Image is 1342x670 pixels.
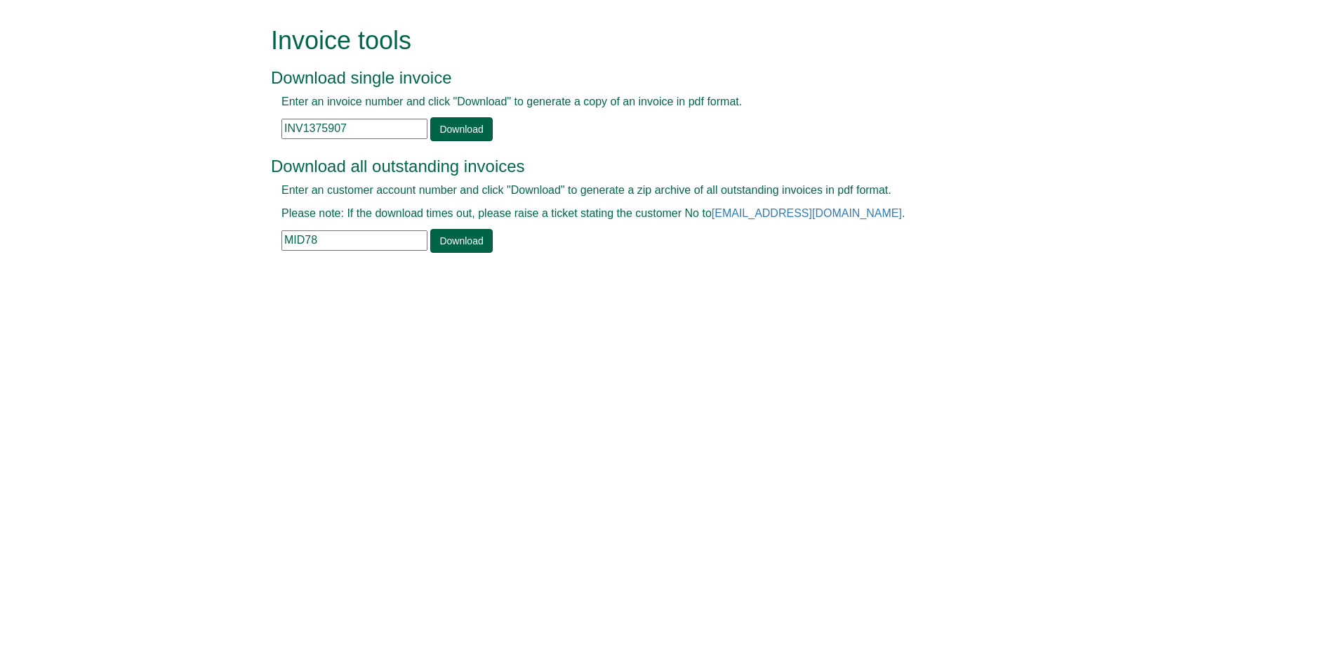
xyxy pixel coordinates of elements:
p: Enter an invoice number and click "Download" to generate a copy of an invoice in pdf format. [281,94,1029,110]
a: Download [430,117,492,141]
h3: Download all outstanding invoices [271,157,1039,176]
p: Please note: If the download times out, please raise a ticket stating the customer No to . [281,206,1029,222]
p: Enter an customer account number and click "Download" to generate a zip archive of all outstandin... [281,183,1029,199]
a: [EMAIL_ADDRESS][DOMAIN_NAME] [712,207,902,219]
a: Download [430,229,492,253]
h1: Invoice tools [271,27,1039,55]
h3: Download single invoice [271,69,1039,87]
input: e.g. BLA02 [281,230,427,251]
input: e.g. INV1234 [281,119,427,139]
